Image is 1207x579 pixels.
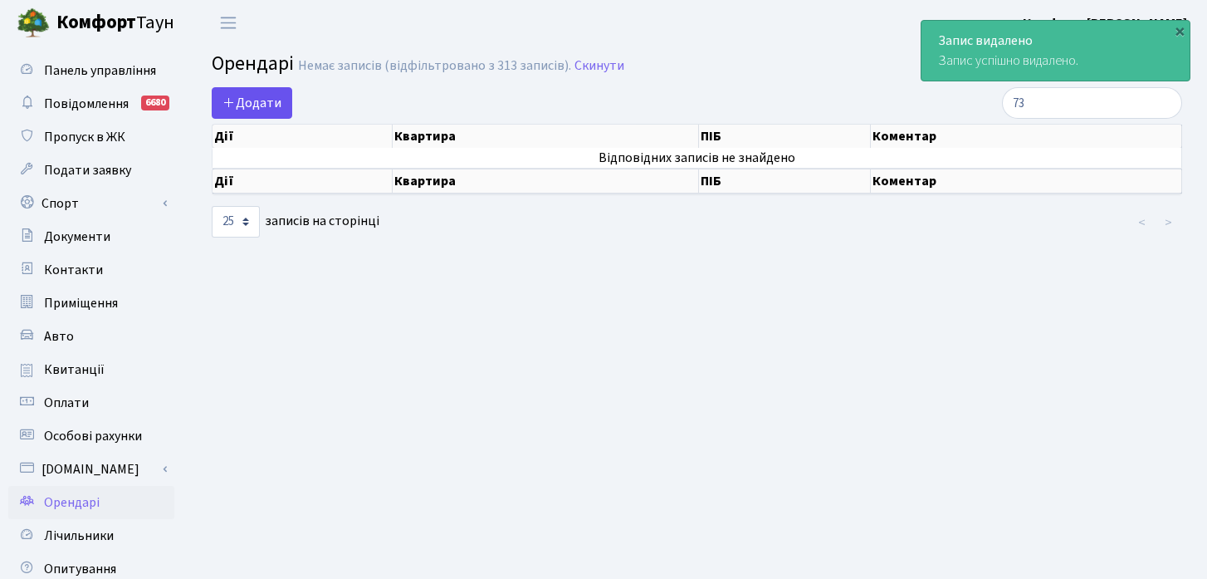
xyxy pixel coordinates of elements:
th: Дії [213,169,393,194]
span: Оплати [44,394,89,412]
a: Контакти [8,253,174,287]
span: Приміщення [44,294,118,312]
div: Немає записів (відфільтровано з 313 записів). [298,58,571,74]
span: Квитанції [44,361,105,379]
span: Пропуск в ЖК [44,128,125,146]
a: [DOMAIN_NAME] [8,453,174,486]
span: Таун [56,9,174,37]
span: Документи [44,228,110,246]
th: Коментар [871,169,1182,194]
th: Квартира [393,169,699,194]
a: Приміщення [8,287,174,320]
span: Панель управління [44,61,156,80]
a: Повідомлення6680 [8,87,174,120]
a: Додати [212,87,292,119]
span: Орендарі [212,49,294,78]
div: × [1171,22,1188,39]
td: Відповідних записів не знайдено [213,148,1182,168]
span: Авто [44,327,74,346]
span: Особові рахунки [44,427,142,445]
img: logo.png [17,7,50,40]
input: Пошук... [1002,87,1182,119]
a: Скинути [574,58,624,74]
span: Контакти [44,261,103,279]
th: Дії [213,125,393,148]
strong: Запис видалено [938,32,1033,50]
th: Квартира [393,125,699,148]
span: Опитування [44,560,116,578]
b: Комфорт [56,9,136,36]
a: Панель управління [8,54,174,87]
a: Орендарі [8,486,174,519]
span: Повідомлення [44,95,129,113]
span: Орендарі [44,493,100,512]
button: Переключити навігацію [208,9,249,37]
th: ПІБ [699,125,871,148]
span: Подати заявку [44,161,131,179]
a: Особові рахунки [8,420,174,453]
a: Пропуск в ЖК [8,120,174,154]
a: Авто [8,320,174,353]
div: Запис успішно видалено. [921,21,1190,81]
th: ПІБ [699,169,871,194]
a: Документи [8,220,174,253]
span: Лічильники [44,527,114,545]
a: Комфорт-[PERSON_NAME] [1023,13,1187,33]
a: Квитанції [8,353,174,386]
th: Коментар [871,125,1182,148]
a: Спорт [8,187,174,220]
select: записів на сторінці [212,206,260,238]
div: 6680 [141,96,169,110]
label: записів на сторінці [212,206,379,238]
b: Комфорт-[PERSON_NAME] [1023,14,1187,32]
a: Лічильники [8,519,174,552]
a: Оплати [8,386,174,420]
span: Додати [222,94,281,112]
a: Подати заявку [8,154,174,187]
